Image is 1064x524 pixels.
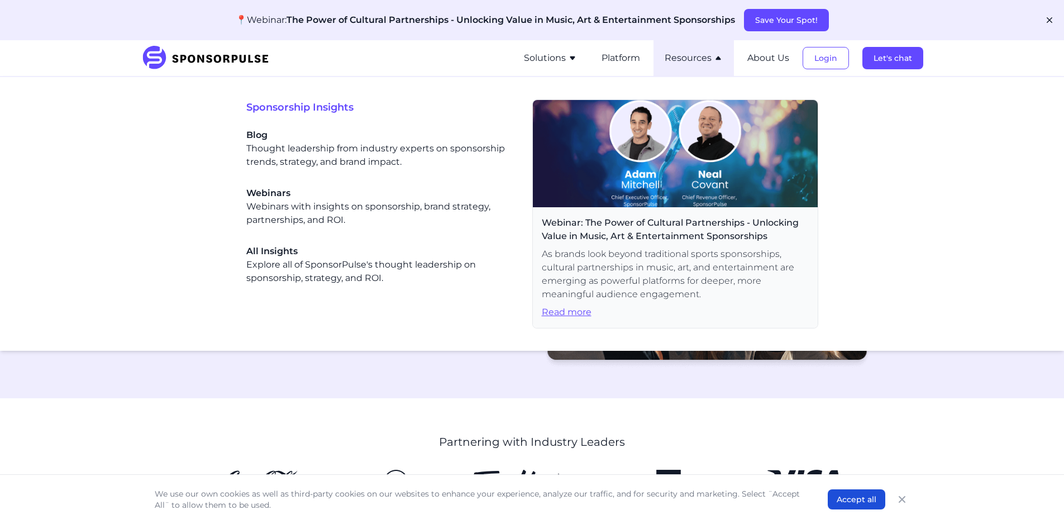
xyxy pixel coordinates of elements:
button: Close [894,492,910,507]
img: TD [609,470,728,494]
a: Platform [602,53,640,63]
span: Blog [246,128,514,142]
button: Let's chat [862,47,923,69]
div: Explore all of SponsorPulse's thought leadership on sponsorship, strategy, and ROI. [246,245,514,285]
button: Solutions [524,51,577,65]
span: Webinars [246,187,514,200]
span: Webinar: The Power of Cultural Partnerships - Unlocking Value in Music, Art & Entertainment Spons... [542,216,809,243]
p: We use our own cookies as well as third-party cookies on our websites to enhance your experience,... [155,488,805,511]
a: Login [803,53,849,63]
a: BlogThought leadership from industry experts on sponsorship trends, strategy, and brand impact. [246,128,514,169]
div: Webinars with insights on sponsorship, brand strategy, partnerships, and ROI. [246,187,514,227]
iframe: Chat Widget [1008,470,1064,524]
p: Partnering with Industry Leaders [276,434,788,450]
span: The Power of Cultural Partnerships - Unlocking Value in Music, Art & Entertainment Sponsorships [287,15,735,25]
div: Thought leadership from industry experts on sponsorship trends, strategy, and brand impact. [246,128,514,169]
button: Save Your Spot! [744,9,829,31]
button: Platform [602,51,640,65]
a: WebinarsWebinars with insights on sponsorship, brand strategy, partnerships, and ROI. [246,187,514,227]
span: Read more [542,306,809,319]
a: Let's chat [862,53,923,63]
span: As brands look beyond traditional sports sponsorships, cultural partnerships in music, art, and e... [542,247,809,301]
img: SponsorPulse [141,46,277,70]
img: Visa [746,470,864,494]
img: Webinar header image [533,100,818,207]
a: Webinar: The Power of Cultural Partnerships - Unlocking Value in Music, Art & Entertainment Spons... [532,99,818,328]
img: Nissan [337,470,455,494]
button: Accept all [828,489,885,509]
a: About Us [747,53,789,63]
span: Sponsorship Insights [246,99,532,115]
a: Save Your Spot! [744,15,829,25]
p: 📍Webinar: [236,13,735,27]
a: All InsightsExplore all of SponsorPulse's thought leadership on sponsorship, strategy, and ROI. [246,245,514,285]
button: About Us [747,51,789,65]
button: Resources [665,51,723,65]
img: CocaCola [201,470,319,494]
span: All Insights [246,245,514,258]
button: Login [803,47,849,69]
img: Tim Hortons [473,470,591,494]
